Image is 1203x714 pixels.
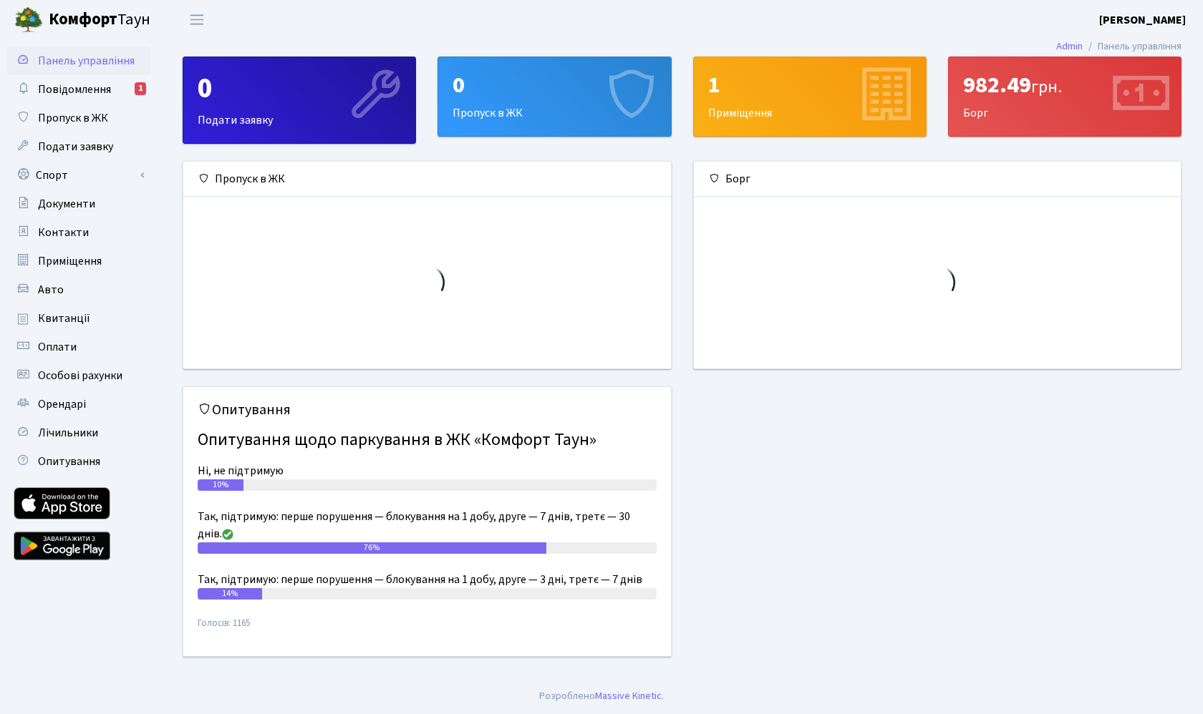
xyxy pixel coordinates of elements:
[693,57,927,137] a: 1Приміщення
[38,368,122,383] span: Особові рахунки
[7,333,150,361] a: Оплати
[1056,39,1083,54] a: Admin
[1099,11,1186,29] a: [PERSON_NAME]
[453,72,656,99] div: 0
[198,401,657,419] h5: Опитування
[183,57,416,144] a: 0Подати заявку
[183,57,415,143] div: Подати заявку
[183,162,671,197] div: Пропуск в ЖК
[694,162,1182,197] div: Борг
[438,57,671,137] a: 0Пропуск в ЖК
[539,688,664,704] div: Розроблено .
[198,588,262,600] div: 14%
[694,57,926,136] div: Приміщення
[7,275,150,304] a: Авто
[1099,12,1186,28] b: [PERSON_NAME]
[438,57,670,136] div: Пропуск в ЖК
[198,508,657,542] div: Так, підтримую: перше порушення — блокування на 1 добу, друге — 7 днів, третє — 30 днів.
[949,57,1181,136] div: Борг
[38,139,113,155] span: Подати заявку
[7,247,150,275] a: Приміщення
[198,542,546,554] div: 76%
[38,82,111,97] span: Повідомлення
[198,479,243,491] div: 10%
[708,72,912,99] div: 1
[7,104,150,132] a: Пропуск в ЖК
[198,617,657,642] small: Голосів: 1165
[7,304,150,333] a: Квитанції
[7,419,150,447] a: Лічильники
[7,190,150,218] a: Документи
[7,361,150,390] a: Особові рахунки
[38,339,77,355] span: Оплати
[38,396,86,412] span: Орендарі
[38,454,100,469] span: Опитування
[198,424,657,456] h4: Опитування щодо паркування в ЖК «Комфорт Таун»
[49,8,117,31] b: Комфорт
[38,53,135,69] span: Панель управління
[38,282,64,298] span: Авто
[198,72,401,106] div: 0
[7,75,150,104] a: Повідомлення1
[7,161,150,190] a: Спорт
[7,132,150,161] a: Подати заявку
[38,310,90,326] span: Квитанції
[1031,74,1062,99] span: грн.
[198,462,657,479] div: Ні, не підтримую
[38,425,98,441] span: Лічильники
[7,218,150,247] a: Контакти
[963,72,1166,99] div: 982.49
[38,110,108,126] span: Пропуск в ЖК
[179,8,215,31] button: Переключити навігацію
[38,225,89,240] span: Контакти
[38,196,95,212] span: Документи
[595,688,662,703] a: Massive Kinetic
[135,82,146,95] div: 1
[1035,31,1203,62] nav: breadcrumb
[7,47,150,75] a: Панель управління
[38,253,102,269] span: Приміщення
[198,571,657,588] div: Так, підтримую: перше порушення — блокування на 1 добу, друге — 3 дні, третє — 7 днів
[49,8,150,32] span: Таун
[14,6,43,34] img: logo.png
[7,390,150,419] a: Орендарі
[1083,39,1182,54] li: Панель управління
[7,447,150,476] a: Опитування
